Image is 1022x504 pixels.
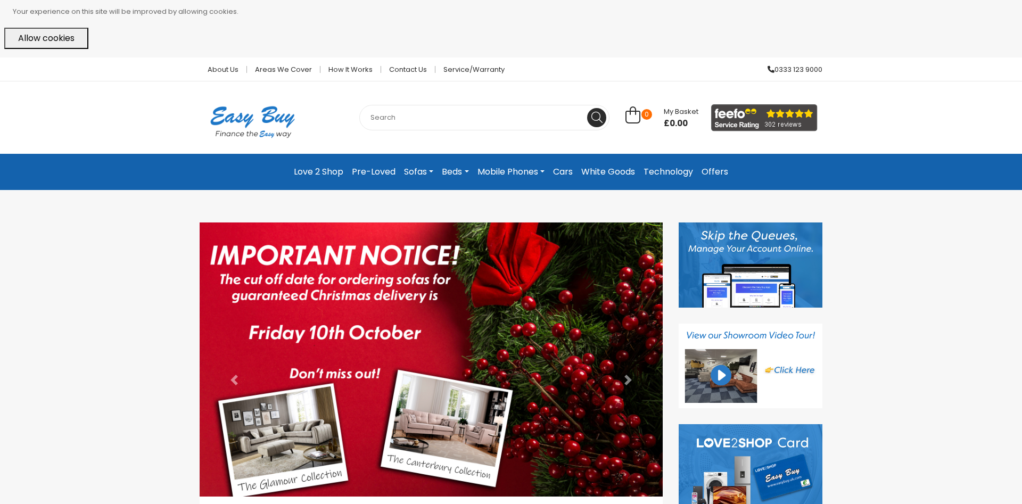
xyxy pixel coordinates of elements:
img: Showroom Video [679,324,822,409]
a: Love 2 Shop [290,162,348,181]
a: Beds [438,162,473,181]
a: How it works [320,66,381,73]
a: Pre-Loved [348,162,400,181]
a: Technology [639,162,697,181]
input: Search [359,105,609,130]
a: White Goods [577,162,639,181]
p: Your experience on this site will be improved by allowing cookies. [13,4,1018,19]
img: feefo_logo [711,104,818,131]
a: Service/Warranty [435,66,505,73]
a: Sofas [400,162,438,181]
a: About Us [200,66,247,73]
a: Contact Us [381,66,435,73]
a: Offers [697,162,732,181]
a: 0 My Basket £0.00 [625,112,698,125]
img: Discover our App [679,222,822,308]
span: My Basket [664,106,698,117]
a: Mobile Phones [473,162,549,181]
a: Cars [549,162,577,181]
img: Sofa Cut Off Date [200,222,663,497]
img: Easy Buy [200,92,306,152]
button: Allow cookies [4,28,88,49]
span: 0 [641,109,652,120]
a: 0333 123 9000 [760,66,822,73]
a: Areas we cover [247,66,320,73]
span: £0.00 [664,118,698,129]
